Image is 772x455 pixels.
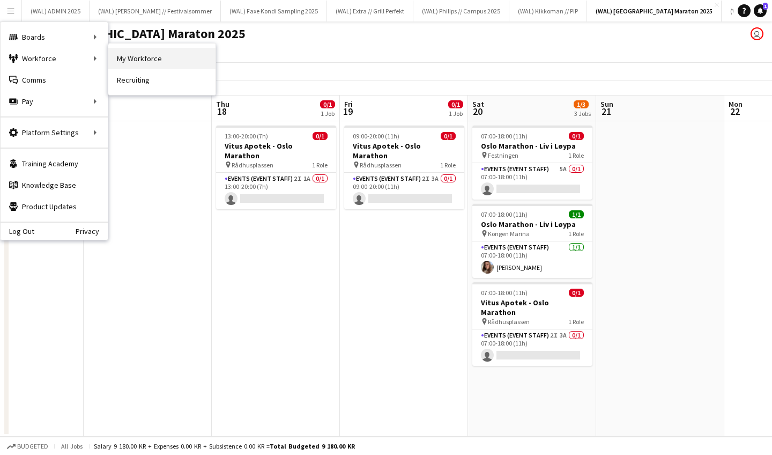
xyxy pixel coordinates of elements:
[600,99,613,109] span: Sun
[320,100,335,108] span: 0/1
[76,227,108,236] a: Privacy
[481,289,528,297] span: 07:00-18:00 (11h)
[729,99,743,109] span: Mon
[441,132,456,140] span: 0/1
[90,1,221,21] button: (WAL) [PERSON_NAME] // Festivalsommer
[216,126,336,209] app-job-card: 13:00-20:00 (7h)0/1Vitus Apotek - Oslo Marathon Rådhusplassen1 RoleEvents (Event Staff)2I1A0/113:...
[472,126,592,200] app-job-card: 07:00-18:00 (11h)0/1Oslo Marathon - Liv i Løypa Festningen1 RoleEvents (Event Staff)5A0/107:00-18...
[574,100,589,108] span: 1/3
[569,132,584,140] span: 0/1
[754,4,767,17] a: 1
[472,329,592,366] app-card-role: Events (Event Staff)2I3A0/107:00-18:00 (11h)
[327,1,413,21] button: (WAL) Extra // Grill Perfekt
[472,141,592,151] h3: Oslo Marathon - Liv i Løypa
[214,105,229,118] span: 18
[270,442,355,450] span: Total Budgeted 9 180.00 KR
[108,48,216,69] a: My Workforce
[353,132,399,140] span: 09:00-20:00 (11h)
[751,27,763,40] app-user-avatar: Julius Nin-Ubon
[17,443,48,450] span: Budgeted
[509,1,587,21] button: (WAL) Kikkoman // PiP
[472,219,592,229] h3: Oslo Marathon - Liv i Løypa
[9,26,246,42] h1: (WAL) [GEOGRAPHIC_DATA] Maraton 2025
[313,132,328,140] span: 0/1
[343,105,353,118] span: 19
[344,99,353,109] span: Fri
[440,161,456,169] span: 1 Role
[568,230,584,238] span: 1 Role
[221,1,327,21] button: (WAL) Faxe Kondi Sampling 2025
[569,289,584,297] span: 0/1
[312,161,328,169] span: 1 Role
[481,210,528,218] span: 07:00-18:00 (11h)
[472,204,592,278] app-job-card: 07:00-18:00 (11h)1/1Oslo Marathon - Liv i Løypa Kongen Marina1 RoleEvents (Event Staff)1/107:00-1...
[472,99,484,109] span: Sat
[488,151,518,159] span: Festningen
[1,153,108,174] a: Training Academy
[108,69,216,91] a: Recruiting
[344,126,464,209] app-job-card: 09:00-20:00 (11h)0/1Vitus Apotek - Oslo Marathon Rådhusplassen1 RoleEvents (Event Staff)2I3A0/109...
[1,26,108,48] div: Boards
[568,318,584,326] span: 1 Role
[344,173,464,209] app-card-role: Events (Event Staff)2I3A0/109:00-20:00 (11h)
[472,282,592,366] app-job-card: 07:00-18:00 (11h)0/1Vitus Apotek - Oslo Marathon Rådhusplassen1 RoleEvents (Event Staff)2I3A0/107...
[225,132,268,140] span: 13:00-20:00 (7h)
[574,109,591,118] div: 3 Jobs
[727,105,743,118] span: 22
[1,174,108,196] a: Knowledge Base
[232,161,273,169] span: Rådhusplassen
[1,69,108,91] a: Comms
[763,3,768,10] span: 1
[1,48,108,69] div: Workforce
[1,227,34,236] a: Log Out
[216,99,229,109] span: Thu
[472,298,592,317] h3: Vitus Apotek - Oslo Marathon
[59,442,85,450] span: All jobs
[1,122,108,143] div: Platform Settings
[568,151,584,159] span: 1 Role
[471,105,484,118] span: 20
[569,210,584,218] span: 1/1
[216,173,336,209] app-card-role: Events (Event Staff)2I1A0/113:00-20:00 (7h)
[5,441,50,452] button: Budgeted
[413,1,509,21] button: (WAL) Philips // Campus 2025
[448,100,463,108] span: 0/1
[94,442,355,450] div: Salary 9 180.00 KR + Expenses 0.00 KR + Subsistence 0.00 KR =
[22,1,90,21] button: (WAL) ADMIN 2025
[344,141,464,160] h3: Vitus Apotek - Oslo Marathon
[321,109,335,118] div: 1 Job
[587,1,722,21] button: (WAL) [GEOGRAPHIC_DATA] Maraton 2025
[449,109,463,118] div: 1 Job
[1,196,108,217] a: Product Updates
[599,105,613,118] span: 21
[488,318,530,326] span: Rådhusplassen
[472,241,592,278] app-card-role: Events (Event Staff)1/107:00-18:00 (11h)[PERSON_NAME]
[216,141,336,160] h3: Vitus Apotek - Oslo Marathon
[488,230,530,238] span: Kongen Marina
[481,132,528,140] span: 07:00-18:00 (11h)
[360,161,402,169] span: Rådhusplassen
[1,91,108,112] div: Pay
[472,163,592,200] app-card-role: Events (Event Staff)5A0/107:00-18:00 (11h)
